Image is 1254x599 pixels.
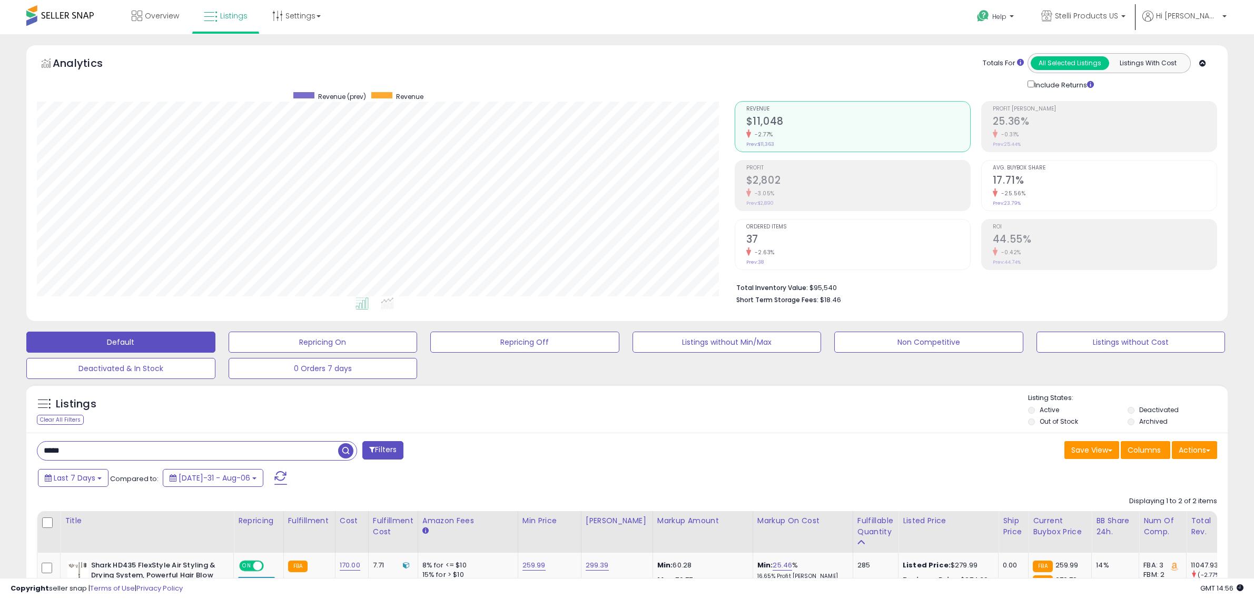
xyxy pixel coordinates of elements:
b: Total Inventory Value: [736,283,808,292]
h2: 44.55% [993,233,1217,247]
div: Listed Price [903,515,994,526]
div: 285 [857,561,890,570]
button: Listings without Min/Max [633,332,822,353]
button: All Selected Listings [1031,56,1109,70]
div: FBA: 3 [1143,561,1178,570]
th: The percentage added to the cost of goods (COGS) that forms the calculator for Min & Max prices. [753,511,853,553]
small: -0.42% [998,248,1021,256]
div: 11047.93 [1191,561,1233,570]
span: Ordered Items [746,224,970,230]
div: Title [65,515,229,526]
div: Ship Price [1003,515,1024,537]
button: Columns [1121,441,1170,459]
small: Amazon Fees. [422,526,429,536]
div: Repricing [238,515,279,526]
small: Prev: 38 [746,259,764,265]
span: Help [992,12,1006,21]
span: Stelli Products US [1055,11,1118,21]
small: Prev: 23.79% [993,200,1021,206]
small: FBA [1033,561,1052,572]
div: Totals For [983,58,1024,68]
div: Markup Amount [657,515,748,526]
small: -2.63% [751,248,775,256]
small: Prev: $2,890 [746,200,774,206]
b: Min: [757,560,773,570]
small: -25.56% [998,189,1026,197]
small: -0.31% [998,131,1019,138]
div: Amazon Fees [422,515,514,526]
p: 60.28 [657,561,745,570]
span: OFF [262,562,279,571]
small: (-2.77%) [1198,571,1222,579]
span: Overview [145,11,179,21]
div: FBM: 2 [1143,570,1178,580]
p: 76.77 [657,575,745,585]
div: [PERSON_NAME] [586,515,648,526]
div: $279.99 [903,561,990,570]
span: Profit [PERSON_NAME] [993,106,1217,112]
label: Archived [1139,417,1168,426]
div: Fulfillment [288,515,331,526]
div: 15% for > $10 [422,570,510,580]
div: Cost [340,515,364,526]
label: Out of Stock [1040,417,1078,426]
div: % [757,561,845,580]
div: Min Price [522,515,577,526]
button: [DATE]-31 - Aug-06 [163,469,263,487]
button: Deactivated & In Stock [26,358,215,379]
label: Active [1040,405,1059,414]
span: 259.99 [1055,560,1079,570]
div: Markup on Cost [757,515,848,526]
button: Last 7 Days [38,469,108,487]
label: Deactivated [1139,405,1179,414]
div: Num of Comp. [1143,515,1182,537]
a: 259.99 [522,560,546,571]
b: Listed Price: [903,560,951,570]
div: 14% [1096,561,1131,570]
a: Terms of Use [90,583,135,593]
div: seller snap | | [11,584,183,594]
span: [DATE]-31 - Aug-06 [179,473,250,483]
div: Amazon AI [238,577,275,586]
span: Profit [746,165,970,171]
button: Repricing On [229,332,418,353]
div: Include Returns [1020,78,1107,91]
small: Prev: 44.74% [993,259,1021,265]
h2: 25.36% [993,115,1217,129]
button: Default [26,332,215,353]
h5: Listings [56,397,96,412]
div: $274.39 [903,575,990,585]
div: Clear All Filters [37,415,84,425]
span: Revenue [396,92,423,101]
span: Listings [220,11,248,21]
a: Help [969,2,1024,34]
div: Current Buybox Price [1033,515,1087,537]
p: 16.65% Profit [PERSON_NAME] [757,573,845,580]
button: Save View [1064,441,1119,459]
span: ROI [993,224,1217,230]
div: 8% for <= $10 [422,561,510,570]
b: Short Term Storage Fees: [736,295,818,304]
li: $95,540 [736,281,1209,293]
a: 25.46 [773,560,792,571]
span: 279.79 [1055,575,1078,585]
a: 170.00 [340,560,360,571]
div: Fulfillable Quantity [857,515,894,537]
span: Avg. Buybox Share [993,165,1217,171]
h2: 37 [746,233,970,247]
h2: $11,048 [746,115,970,129]
div: BB Share 24h. [1096,515,1134,537]
p: Listing States: [1028,393,1228,403]
span: Hi [PERSON_NAME] [1156,11,1219,21]
small: Prev: $11,363 [746,141,774,147]
i: Get Help [976,9,990,23]
div: Total Rev. [1191,515,1229,537]
small: -3.05% [751,189,775,197]
span: ON [240,562,253,571]
span: 2025-08-14 14:56 GMT [1200,583,1243,593]
h2: $2,802 [746,174,970,188]
h5: Analytics [53,56,123,73]
span: Columns [1128,445,1161,455]
small: -2.77% [751,131,773,138]
div: 0.00 [1003,561,1020,570]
